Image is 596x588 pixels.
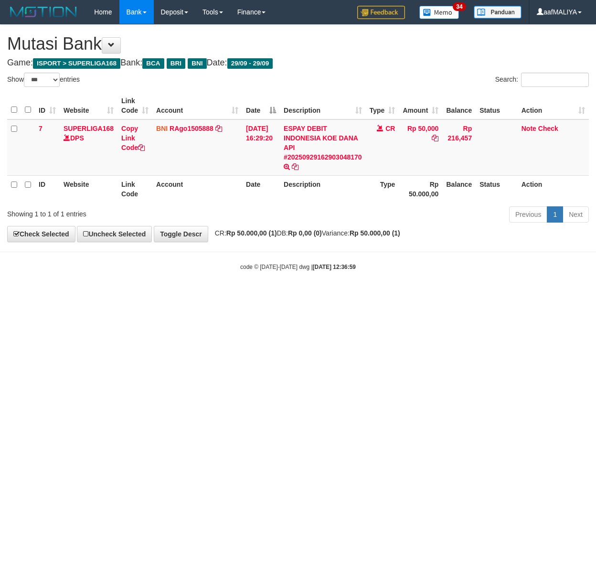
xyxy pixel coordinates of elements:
[350,229,400,237] strong: Rp 50.000,00 (1)
[521,73,589,87] input: Search:
[7,5,80,19] img: MOTION_logo.png
[313,264,356,270] strong: [DATE] 12:36:59
[547,206,563,223] a: 1
[419,6,459,19] img: Button%20Memo.svg
[518,92,589,119] th: Action: activate to sort column ascending
[33,58,120,69] span: ISPORT > SUPERLIGA168
[152,175,242,203] th: Account
[521,125,536,132] a: Note
[292,163,298,171] a: Copy ESPAY DEBIT INDONESIA KOE DANA API #20250929162903048170 to clipboard
[240,264,356,270] small: code © [DATE]-[DATE] dwg |
[453,2,466,11] span: 34
[170,125,213,132] a: RAgo1505888
[117,175,152,203] th: Link Code
[280,175,366,203] th: Description
[242,92,280,119] th: Date: activate to sort column descending
[399,92,442,119] th: Amount: activate to sort column ascending
[366,175,399,203] th: Type
[476,92,518,119] th: Status
[442,175,476,203] th: Balance
[242,119,280,176] td: [DATE] 16:29:20
[495,73,589,87] label: Search:
[156,125,168,132] span: BNI
[77,226,152,242] a: Uncheck Selected
[154,226,208,242] a: Toggle Descr
[188,58,206,69] span: BNI
[35,175,60,203] th: ID
[476,175,518,203] th: Status
[60,92,117,119] th: Website: activate to sort column ascending
[35,92,60,119] th: ID: activate to sort column ascending
[7,226,75,242] a: Check Selected
[117,92,152,119] th: Link Code: activate to sort column ascending
[518,175,589,203] th: Action
[399,119,442,176] td: Rp 50,000
[7,34,589,53] h1: Mutasi Bank
[167,58,185,69] span: BRI
[142,58,164,69] span: BCA
[121,125,145,151] a: Copy Link Code
[7,58,589,68] h4: Game: Bank: Date:
[563,206,589,223] a: Next
[288,229,322,237] strong: Rp 0,00 (0)
[7,205,241,219] div: Showing 1 to 1 of 1 entries
[226,229,277,237] strong: Rp 50.000,00 (1)
[474,6,521,19] img: panduan.png
[442,92,476,119] th: Balance
[366,92,399,119] th: Type: activate to sort column ascending
[357,6,405,19] img: Feedback.jpg
[60,119,117,176] td: DPS
[385,125,395,132] span: CR
[442,119,476,176] td: Rp 216,457
[432,134,438,142] a: Copy Rp 50,000 to clipboard
[227,58,273,69] span: 29/09 - 29/09
[509,206,547,223] a: Previous
[399,175,442,203] th: Rp 50.000,00
[284,125,362,161] a: ESPAY DEBIT INDONESIA KOE DANA API #20250929162903048170
[24,73,60,87] select: Showentries
[64,125,114,132] a: SUPERLIGA168
[152,92,242,119] th: Account: activate to sort column ascending
[39,125,43,132] span: 7
[242,175,280,203] th: Date
[60,175,117,203] th: Website
[210,229,400,237] span: CR: DB: Variance:
[538,125,558,132] a: Check
[215,125,222,132] a: Copy RAgo1505888 to clipboard
[280,92,366,119] th: Description: activate to sort column ascending
[7,73,80,87] label: Show entries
